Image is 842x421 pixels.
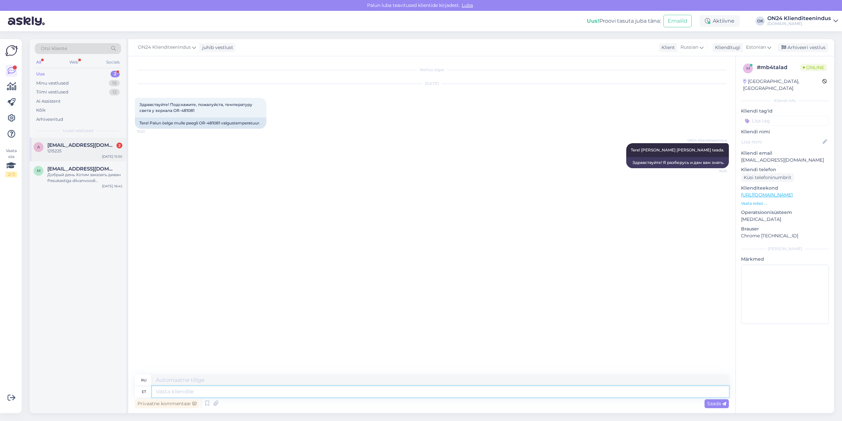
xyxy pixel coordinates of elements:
[47,172,122,184] div: Добрый день Хотим заказать диван Pesukastiga diivanvoodi [PERSON_NAME]-442283, прошу выслать обра...
[743,78,822,92] div: [GEOGRAPHIC_DATA], [GEOGRAPHIC_DATA]
[141,375,147,386] div: ru
[778,43,828,52] div: Arhiveeri vestlus
[800,64,827,71] span: Online
[36,98,61,105] div: AI Assistent
[767,16,831,21] div: ON24 Klienditeenindus
[757,64,800,71] div: # mb4talad
[707,401,726,407] span: Saada
[47,166,116,172] span: mariaborissova2@gmail.com
[741,256,829,263] p: Märkmed
[741,246,829,252] div: [PERSON_NAME]
[135,399,199,408] div: Privaatne kommentaar
[135,81,729,87] div: [DATE]
[105,58,121,66] div: Socials
[741,108,829,115] p: Kliendi tag'id
[755,16,765,26] div: OK
[741,173,794,182] div: Küsi telefoninumbrit
[5,171,17,177] div: 2 / 3
[36,80,69,87] div: Minu vestlused
[741,216,829,223] p: [MEDICAL_DATA]
[63,128,93,134] span: Uued vestlused
[47,142,116,148] span: alexander.peremees@gmail.com
[142,386,146,397] div: et
[5,148,17,177] div: Vaata siia
[687,138,727,143] span: ON24 Klienditeenindus
[200,44,233,51] div: juhib vestlust
[741,209,829,216] p: Operatsioonisüsteem
[109,89,120,95] div: 12
[746,66,750,71] span: m
[741,128,829,135] p: Kliendi nimi
[139,102,253,113] span: Здравствуйте! Подскажите, пожалуйста, температуру света у зеркала OR-481081
[102,184,122,189] div: [DATE] 16:42
[138,44,191,51] span: ON24 Klienditeenindus
[587,17,661,25] div: Proovi tasuta juba täna:
[681,44,698,51] span: Russian
[36,71,45,77] div: Uus
[741,150,829,157] p: Kliendi email
[741,185,829,192] p: Klienditeekond
[137,129,161,134] span: 15:20
[741,98,829,104] div: Kliendi info
[741,232,829,239] p: Chrome [TECHNICAL_ID]
[587,18,599,24] b: Uus!
[36,116,63,123] div: Arhiveeritud
[741,157,829,164] p: [EMAIL_ADDRESS][DOMAIN_NAME]
[111,71,120,77] div: 2
[741,200,829,206] p: Vaata edasi ...
[712,44,740,51] div: Klienditugi
[135,118,266,129] div: Tere! Palun öelge mulle peegli OR-481081 valgustemperatuur.
[631,147,724,152] span: Tere! [PERSON_NAME] [PERSON_NAME] teada.
[109,80,120,87] div: 19
[135,67,729,73] div: Vestlus algas
[626,157,729,168] div: Здравствуйте! Я разберусь и дам вам знать.
[741,166,829,173] p: Kliendi telefon
[741,225,829,232] p: Brauser
[767,16,838,26] a: ON24 Klienditeenindus[DOMAIN_NAME]
[68,58,80,66] div: Web
[659,44,675,51] div: Klient
[663,15,692,27] button: Emailid
[47,148,122,154] div: 1215225
[5,44,18,57] img: Askly Logo
[460,2,475,8] span: Luba
[116,143,122,148] div: 2
[767,21,831,26] div: [DOMAIN_NAME]
[36,107,46,114] div: Kõik
[37,145,40,149] span: a
[35,58,42,66] div: All
[102,154,122,159] div: [DATE] 15:50
[741,138,821,145] input: Lisa nimi
[702,169,727,173] span: 16:25
[41,45,67,52] span: Otsi kliente
[746,44,766,51] span: Estonian
[741,116,829,126] input: Lisa tag
[37,168,40,173] span: m
[36,89,68,95] div: Tiimi vestlused
[741,192,793,198] a: [URL][DOMAIN_NAME]
[700,15,740,27] div: Aktiivne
